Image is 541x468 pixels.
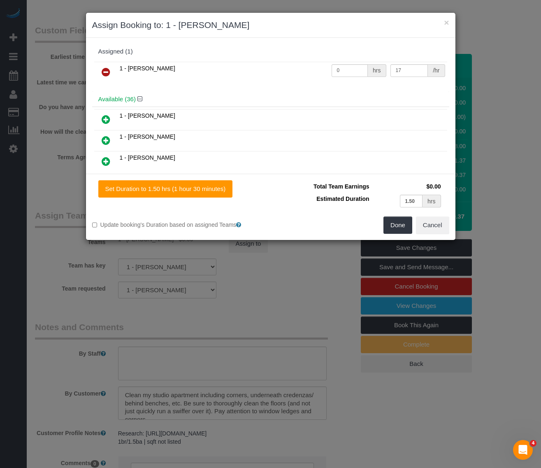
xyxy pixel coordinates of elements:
[513,440,533,460] iframe: Intercom live chat
[120,65,175,72] span: 1 - [PERSON_NAME]
[383,217,412,234] button: Done
[530,440,536,447] span: 4
[92,222,98,228] input: Update booking's Duration based on assigned Teams
[120,133,175,140] span: 1 - [PERSON_NAME]
[416,217,449,234] button: Cancel
[368,64,386,77] div: hrs
[428,64,445,77] div: /hr
[98,96,443,103] h4: Available (36)
[92,221,265,229] label: Update booking's Duration based on assigned Teams
[98,48,443,55] div: Assigned (1)
[120,112,175,119] span: 1 - [PERSON_NAME]
[120,154,175,161] span: 1 - [PERSON_NAME]
[92,19,449,31] h3: Assign Booking to: 1 - [PERSON_NAME]
[423,195,441,207] div: hrs
[444,18,449,27] button: ×
[372,180,443,193] td: $0.00
[316,196,369,202] span: Estimated Duration
[277,180,372,193] td: Total Team Earnings
[98,180,233,198] button: Set Duration to 1.50 hrs (1 hour 30 minutes)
